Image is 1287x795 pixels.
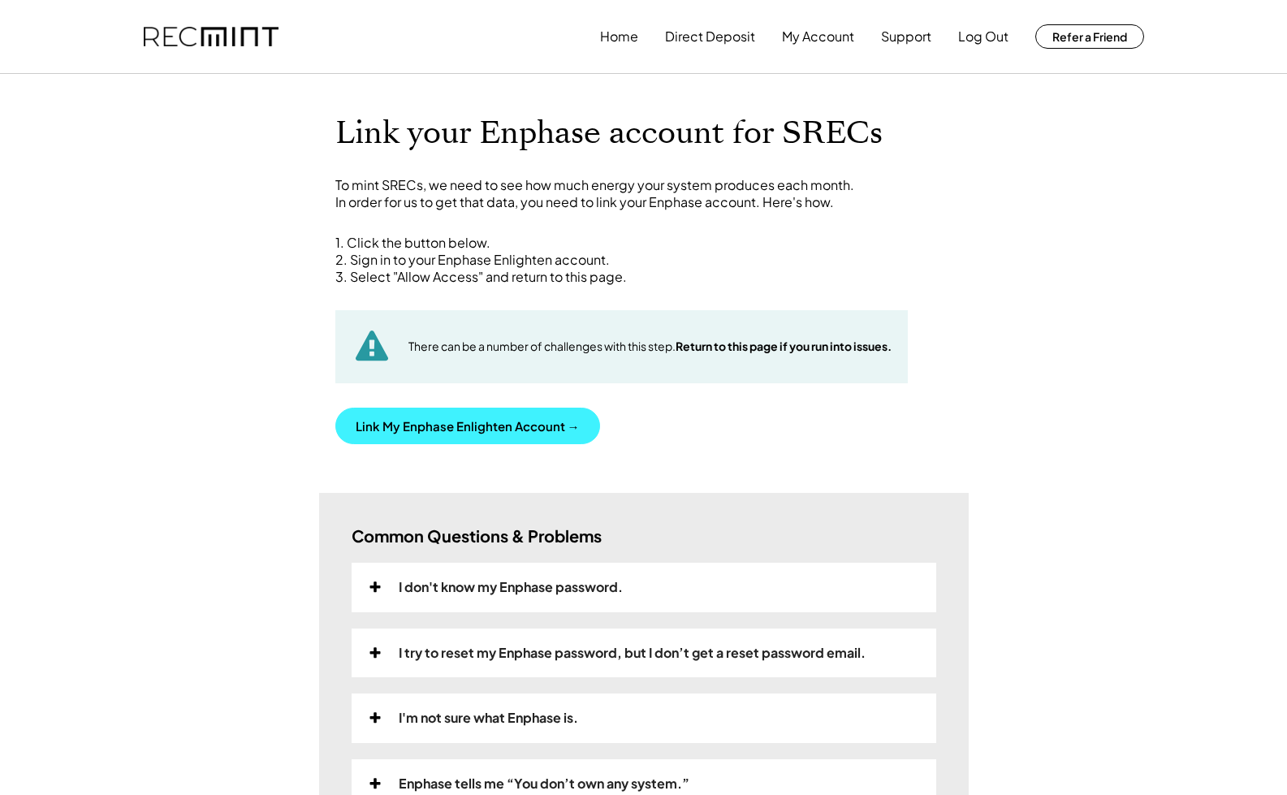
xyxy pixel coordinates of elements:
[335,235,952,285] div: 1. Click the button below. 2. Sign in to your Enphase Enlighten account. 3. Select "Allow Access"...
[1035,24,1144,49] button: Refer a Friend
[335,408,600,444] button: Link My Enphase Enlighten Account →
[352,525,602,547] h3: Common Questions & Problems
[399,776,689,793] div: Enphase tells me “You don’t own any system.”
[335,177,952,211] div: To mint SRECs, we need to see how much energy your system produces each month. In order for us to...
[399,579,623,596] div: I don't know my Enphase password.
[144,27,279,47] img: recmint-logotype%403x.png
[399,645,866,662] div: I try to reset my Enphase password, but I don’t get a reset password email.
[665,20,755,53] button: Direct Deposit
[408,339,892,355] div: There can be a number of challenges with this step.
[600,20,638,53] button: Home
[881,20,931,53] button: Support
[399,710,578,727] div: I'm not sure what Enphase is.
[676,339,892,353] strong: Return to this page if you run into issues.
[958,20,1008,53] button: Log Out
[782,20,854,53] button: My Account
[335,114,952,153] h1: Link your Enphase account for SRECs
